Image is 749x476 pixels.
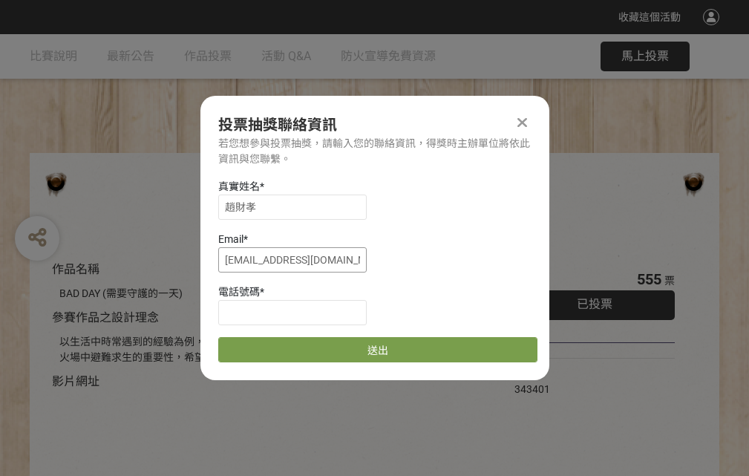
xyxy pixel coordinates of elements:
span: 已投票 [577,297,612,311]
div: BAD DAY (需要守護的一天) [59,286,470,301]
span: 比賽說明 [30,49,77,63]
iframe: Facebook Share [554,366,628,381]
div: 投票抽獎聯絡資訊 [218,114,532,136]
span: 防火宣導免費資源 [341,49,436,63]
span: 作品投票 [184,49,232,63]
a: 最新公告 [107,34,154,79]
span: 收藏這個活動 [618,11,681,23]
a: 活動 Q&A [261,34,311,79]
span: Email [218,233,243,245]
span: 作品名稱 [52,262,99,276]
span: 真實姓名 [218,180,260,192]
span: 555 [637,270,661,288]
div: 以生活中時常遇到的經驗為例，透過對比的方式宣傳住宅用火災警報器、家庭逃生計畫及火場中避難求生的重要性，希望透過趣味的短影音讓更多人認識到更多的防火觀念。 [59,334,470,365]
span: 參賽作品之設計理念 [52,310,159,325]
a: 防火宣導免費資源 [341,34,436,79]
div: 若您想參與投票抽獎，請輸入您的聯絡資訊，得獎時主辦單位將依此資訊與您聯繫。 [218,136,532,167]
span: 影片網址 [52,374,99,388]
span: 票 [664,275,675,287]
span: 活動 Q&A [261,49,311,63]
button: 送出 [218,337,537,362]
a: 比賽說明 [30,34,77,79]
span: 最新公告 [107,49,154,63]
span: 電話號碼 [218,286,260,298]
button: 馬上投票 [601,42,690,71]
a: 作品投票 [184,34,232,79]
span: 馬上投票 [621,49,669,63]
